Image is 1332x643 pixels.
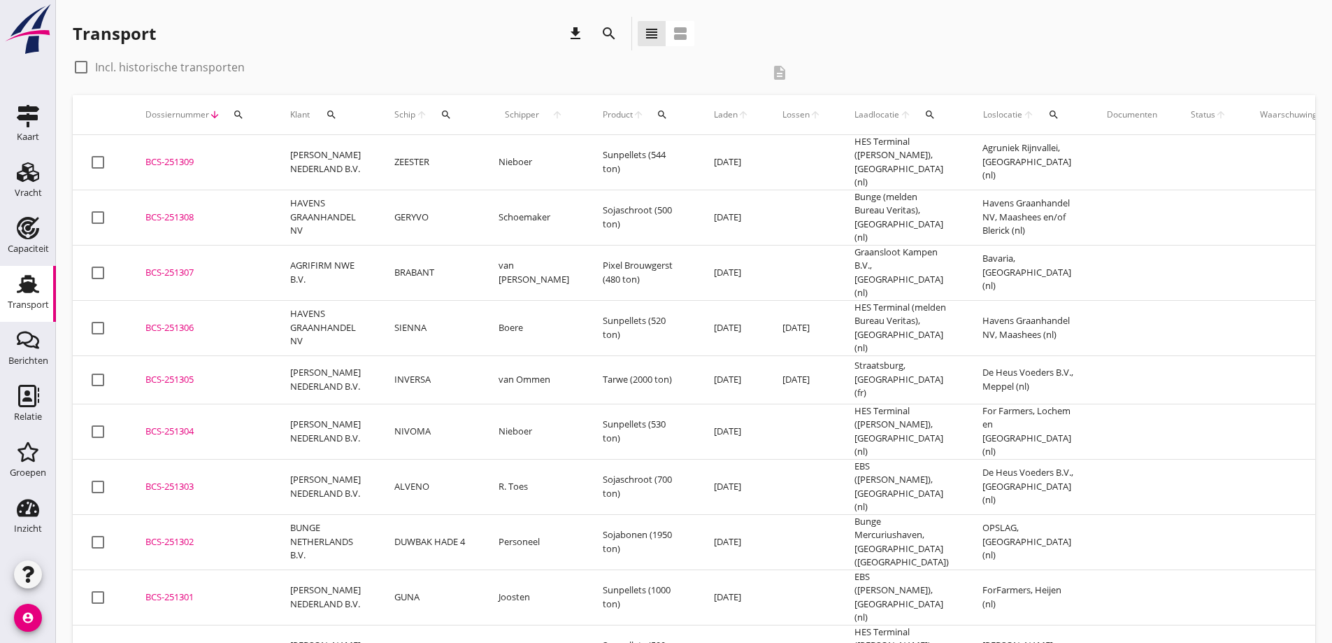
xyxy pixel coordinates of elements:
i: arrow_upward [810,109,821,120]
div: BCS-251301 [145,591,257,605]
div: Relatie [14,412,42,421]
i: arrow_upward [1023,109,1036,120]
td: EBS ([PERSON_NAME]), [GEOGRAPHIC_DATA] (nl) [838,459,966,514]
img: logo-small.a267ee39.svg [3,3,53,55]
td: [DATE] [697,355,766,404]
td: Nieboer [482,404,586,459]
div: Capaciteit [8,244,49,253]
div: BCS-251308 [145,211,257,225]
td: Bavaria, [GEOGRAPHIC_DATA] (nl) [966,245,1090,300]
i: arrow_upward [545,109,569,120]
td: Sunpellets (1000 ton) [586,570,697,625]
td: [PERSON_NAME] NEDERLAND B.V. [273,404,378,459]
td: [PERSON_NAME] NEDERLAND B.V. [273,570,378,625]
td: van [PERSON_NAME] [482,245,586,300]
td: Havens Graanhandel NV, Maashees en/of Blerick (nl) [966,190,1090,245]
i: arrow_downward [209,109,220,120]
i: arrow_upward [633,109,644,120]
td: [DATE] [697,245,766,300]
td: [PERSON_NAME] NEDERLAND B.V. [273,135,378,190]
td: HAVENS GRAANHANDEL NV [273,300,378,355]
td: [DATE] [697,459,766,514]
i: search [657,109,668,120]
td: Joosten [482,570,586,625]
span: Lossen [782,108,810,121]
td: Bunge Mercuriushaven, [GEOGRAPHIC_DATA] ([GEOGRAPHIC_DATA]) [838,514,966,570]
td: Pixel Brouwgerst (480 ton) [586,245,697,300]
td: OPSLAG, [GEOGRAPHIC_DATA] (nl) [966,514,1090,570]
span: Laden [714,108,738,121]
span: Loslocatie [982,108,1023,121]
td: [PERSON_NAME] NEDERLAND B.V. [273,355,378,404]
td: GUNA [378,570,482,625]
div: BCS-251307 [145,266,257,280]
td: [DATE] [697,404,766,459]
div: Kaart [17,132,39,141]
div: Transport [8,300,49,309]
i: search [233,109,244,120]
td: Straatsburg, [GEOGRAPHIC_DATA] (fr) [838,355,966,404]
span: Status [1191,108,1215,121]
td: [DATE] [766,300,838,355]
td: Sunpellets (544 ton) [586,135,697,190]
span: Product [603,108,633,121]
td: EBS ([PERSON_NAME]), [GEOGRAPHIC_DATA] (nl) [838,570,966,625]
div: BCS-251304 [145,425,257,439]
div: Klant [290,98,361,132]
td: Sunpellets (520 ton) [586,300,697,355]
td: De Heus Voeders B.V., [GEOGRAPHIC_DATA] (nl) [966,459,1090,514]
div: BCS-251303 [145,480,257,494]
i: search [1048,109,1059,120]
td: INVERSA [378,355,482,404]
div: BCS-251302 [145,535,257,549]
i: search [924,109,936,120]
div: Vracht [15,188,42,197]
td: Boere [482,300,586,355]
label: Incl. historische transporten [95,60,245,74]
i: search [326,109,337,120]
td: Sojaschroot (500 ton) [586,190,697,245]
td: Sunpellets (530 ton) [586,404,697,459]
td: DUWBAK HADE 4 [378,514,482,570]
td: R. Toes [482,459,586,514]
div: BCS-251306 [145,321,257,335]
td: De Heus Voeders B.V., Meppel (nl) [966,355,1090,404]
span: Schipper [499,108,545,121]
span: Laadlocatie [854,108,900,121]
div: BCS-251305 [145,373,257,387]
td: Havens Graanhandel NV, Maashees (nl) [966,300,1090,355]
div: Documenten [1107,108,1157,121]
td: Tarwe (2000 ton) [586,355,697,404]
td: Sojaschroot (700 ton) [586,459,697,514]
td: [DATE] [697,135,766,190]
td: ForFarmers, Heijen (nl) [966,570,1090,625]
span: Dossiernummer [145,108,209,121]
td: [PERSON_NAME] NEDERLAND B.V. [273,459,378,514]
td: HES Terminal ([PERSON_NAME]), [GEOGRAPHIC_DATA] (nl) [838,135,966,190]
td: Sojabonen (1950 ton) [586,514,697,570]
td: BRABANT [378,245,482,300]
td: Graansloot Kampen B.V., [GEOGRAPHIC_DATA] (nl) [838,245,966,300]
i: arrow_upward [1215,109,1226,120]
td: [DATE] [697,190,766,245]
td: [DATE] [766,355,838,404]
td: GERYVO [378,190,482,245]
td: HAVENS GRAANHANDEL NV [273,190,378,245]
td: van Ommen [482,355,586,404]
td: ALVENO [378,459,482,514]
div: Waarschuwing [1260,108,1317,121]
td: Nieboer [482,135,586,190]
i: search [601,25,617,42]
td: For Farmers, Lochem en [GEOGRAPHIC_DATA] (nl) [966,404,1090,459]
td: Agruniek Rijnvallei, [GEOGRAPHIC_DATA] (nl) [966,135,1090,190]
i: view_agenda [672,25,689,42]
td: [DATE] [697,514,766,570]
i: search [441,109,452,120]
i: arrow_upward [900,109,912,120]
i: view_headline [643,25,660,42]
div: Inzicht [14,524,42,533]
td: NIVOMA [378,404,482,459]
div: Berichten [8,356,48,365]
span: Schip [394,108,416,121]
td: Bunge (melden Bureau Veritas), [GEOGRAPHIC_DATA] (nl) [838,190,966,245]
